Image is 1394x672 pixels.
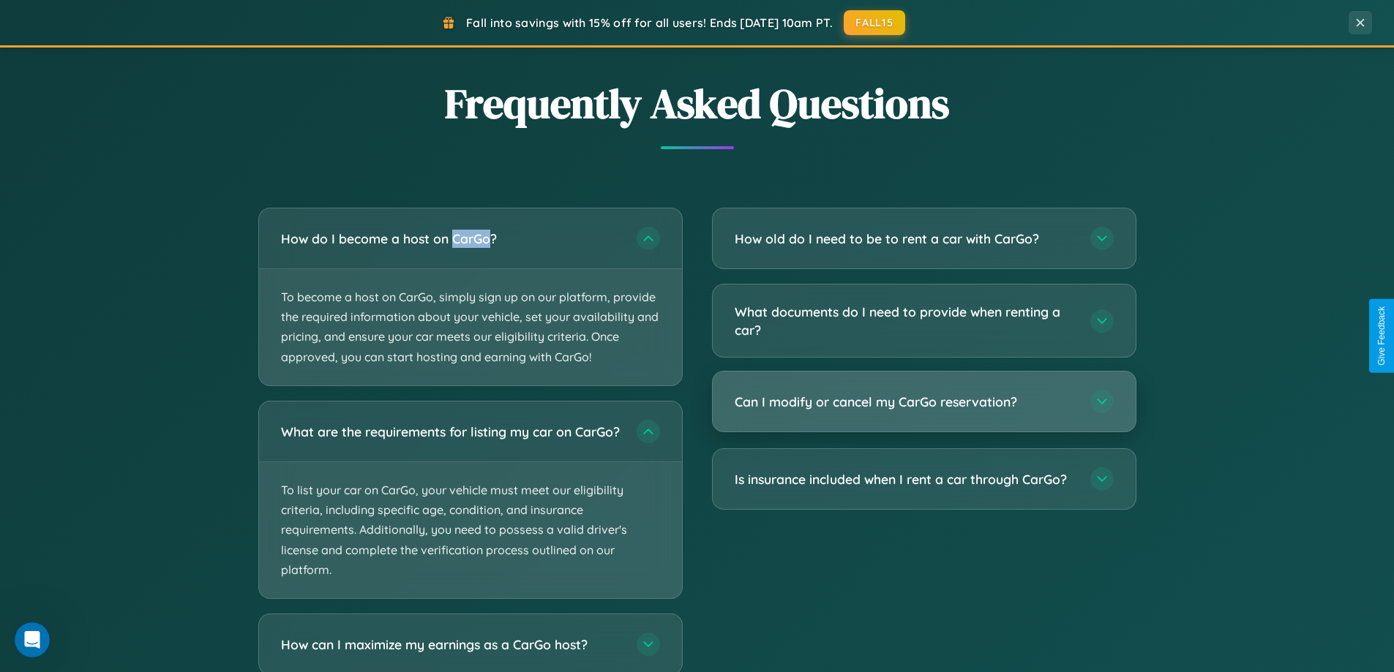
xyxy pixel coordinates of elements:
[259,462,682,598] p: To list your car on CarGo, your vehicle must meet our eligibility criteria, including specific ag...
[15,622,50,657] iframe: Intercom live chat
[844,10,905,35] button: FALL15
[466,15,833,30] span: Fall into savings with 15% off for all users! Ends [DATE] 10am PT.
[735,393,1076,411] h3: Can I modify or cancel my CarGo reservation?
[1376,306,1387,366] div: Give Feedback
[258,75,1136,132] h2: Frequently Asked Questions
[281,635,622,653] h3: How can I maximize my earnings as a CarGo host?
[735,303,1076,339] h3: What documents do I need to provide when renting a car?
[735,470,1076,488] h3: Is insurance included when I rent a car through CarGo?
[281,230,622,248] h3: How do I become a host on CarGo?
[281,422,622,440] h3: What are the requirements for listing my car on CarGo?
[259,269,682,385] p: To become a host on CarGo, simply sign up on our platform, provide the required information about...
[735,230,1076,248] h3: How old do I need to be to rent a car with CarGo?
